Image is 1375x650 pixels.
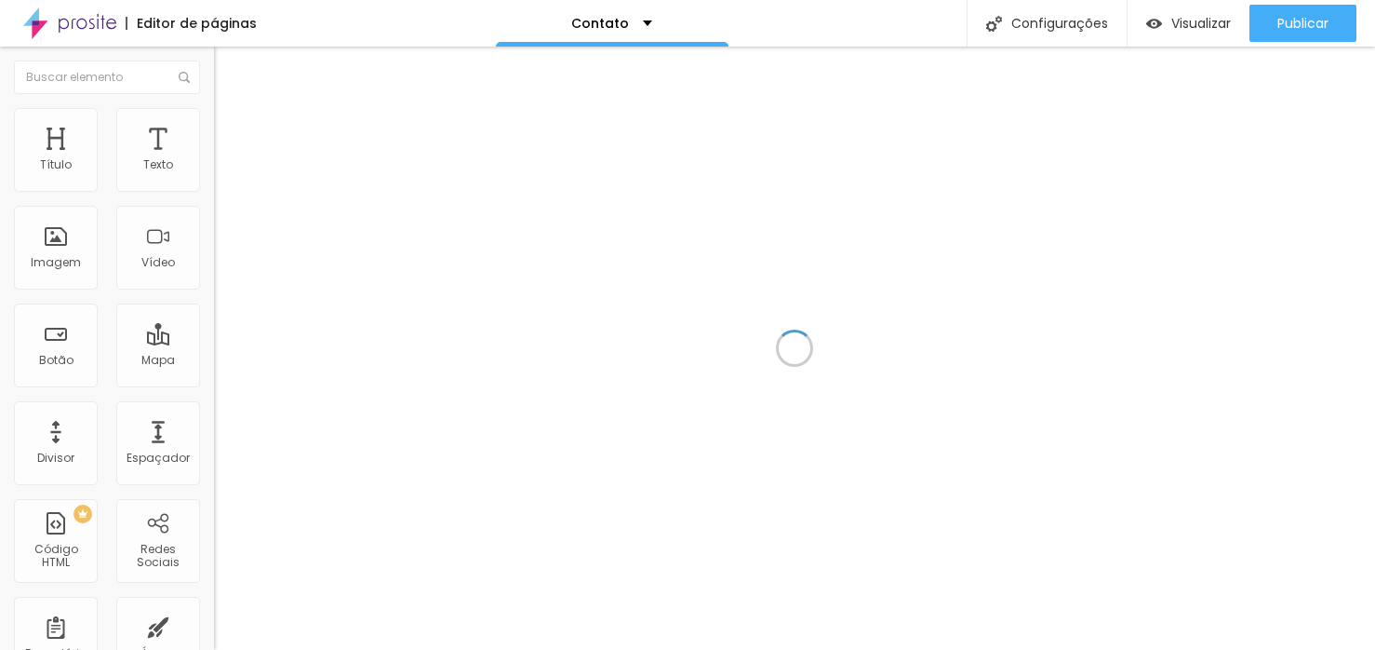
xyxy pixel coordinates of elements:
div: Título [40,158,72,171]
img: view-1.svg [1146,16,1162,32]
p: Contato [571,17,629,30]
span: Visualizar [1171,16,1231,31]
img: Icone [179,72,190,83]
div: Vídeo [141,256,175,269]
div: Mapa [141,354,175,367]
div: Redes Sociais [121,543,194,570]
div: Texto [143,158,173,171]
div: Imagem [31,256,81,269]
div: Espaçador [127,452,190,465]
div: Botão [39,354,73,367]
input: Buscar elemento [14,61,200,94]
div: Código HTML [19,543,92,570]
div: Divisor [37,452,74,465]
span: Publicar [1277,16,1328,31]
button: Visualizar [1128,5,1249,42]
button: Publicar [1249,5,1356,42]
img: Icone [986,16,1002,32]
div: Editor de páginas [126,17,257,30]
